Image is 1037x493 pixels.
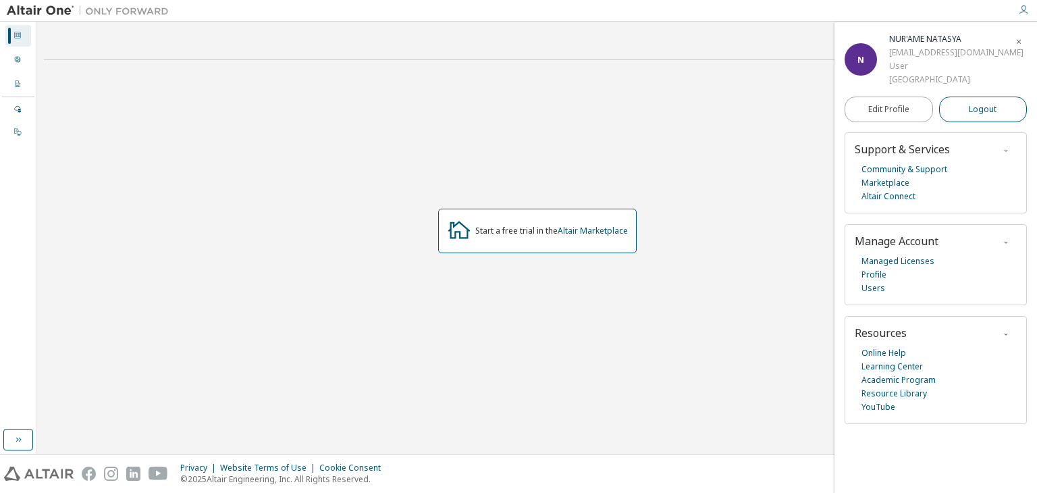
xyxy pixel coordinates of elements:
[7,4,176,18] img: Altair One
[180,473,389,485] p: © 2025 Altair Engineering, Inc. All Rights Reserved.
[855,326,907,340] span: Resources
[104,467,118,481] img: instagram.svg
[939,97,1028,122] button: Logout
[861,176,909,190] a: Marketplace
[861,373,936,387] a: Academic Program
[889,32,1023,46] div: NUR'AME NATASYA
[180,463,220,473] div: Privacy
[5,122,31,143] div: On Prem
[861,360,923,373] a: Learning Center
[889,59,1023,73] div: User
[5,25,31,47] div: Dashboard
[220,463,319,473] div: Website Terms of Use
[319,463,389,473] div: Cookie Consent
[969,103,996,116] span: Logout
[861,346,906,360] a: Online Help
[558,225,628,236] a: Altair Marketplace
[861,282,885,295] a: Users
[861,268,886,282] a: Profile
[475,226,628,236] div: Start a free trial in the
[149,467,168,481] img: youtube.svg
[5,49,31,71] div: User Profile
[861,387,927,400] a: Resource Library
[861,190,915,203] a: Altair Connect
[861,255,934,268] a: Managed Licenses
[861,400,895,414] a: YouTube
[868,104,909,115] span: Edit Profile
[889,46,1023,59] div: [EMAIL_ADDRESS][DOMAIN_NAME]
[845,97,933,122] a: Edit Profile
[889,73,1023,86] div: [GEOGRAPHIC_DATA]
[82,467,96,481] img: facebook.svg
[4,467,74,481] img: altair_logo.svg
[5,74,31,95] div: Company Profile
[861,163,947,176] a: Community & Support
[126,467,140,481] img: linkedin.svg
[857,54,864,66] span: N
[5,99,31,120] div: Managed
[855,234,938,249] span: Manage Account
[855,142,950,157] span: Support & Services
